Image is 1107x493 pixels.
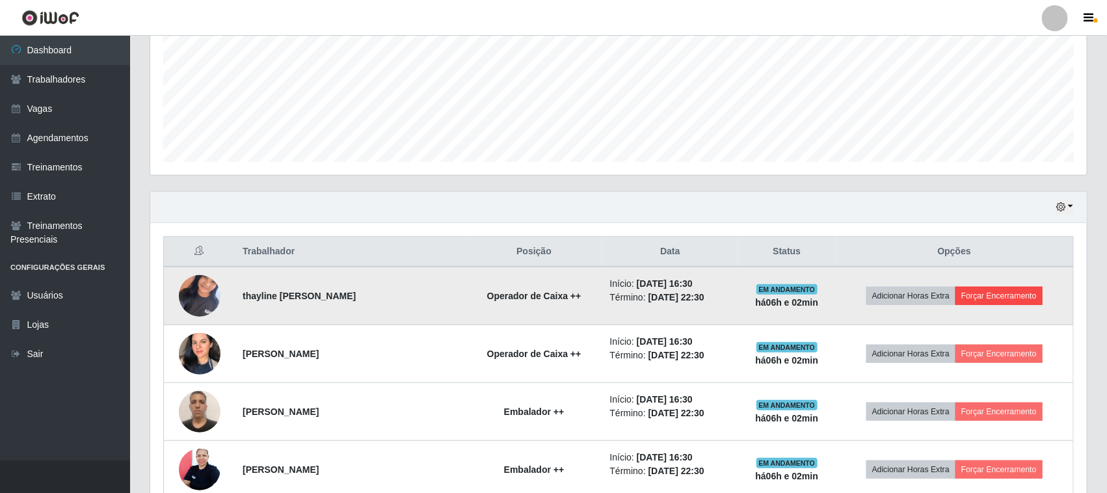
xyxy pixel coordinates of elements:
[637,394,693,405] time: [DATE] 16:30
[610,291,731,304] li: Término:
[756,342,818,353] span: EM ANDAMENTO
[955,403,1043,421] button: Forçar Encerramento
[756,471,819,481] strong: há 06 h e 02 min
[179,268,220,323] img: 1742385063633.jpeg
[756,458,818,468] span: EM ANDAMENTO
[610,393,731,406] li: Início:
[179,325,220,383] img: 1733585220712.jpeg
[610,451,731,464] li: Início:
[756,355,819,366] strong: há 06 h e 02 min
[756,413,819,423] strong: há 06 h e 02 min
[955,345,1043,363] button: Forçar Encerramento
[648,408,704,418] time: [DATE] 22:30
[243,291,356,301] strong: thayline [PERSON_NAME]
[487,291,581,301] strong: Operador de Caixa ++
[487,349,581,359] strong: Operador de Caixa ++
[235,237,466,267] th: Trabalhador
[637,452,693,462] time: [DATE] 16:30
[866,345,955,363] button: Adicionar Horas Extra
[756,284,818,295] span: EM ANDAMENTO
[243,406,319,417] strong: [PERSON_NAME]
[637,336,693,347] time: [DATE] 16:30
[836,237,1074,267] th: Opções
[756,297,819,308] strong: há 06 h e 02 min
[243,464,319,475] strong: [PERSON_NAME]
[756,400,818,410] span: EM ANDAMENTO
[179,384,220,439] img: 1745348003536.jpeg
[21,10,79,26] img: CoreUI Logo
[648,350,704,360] time: [DATE] 22:30
[610,406,731,420] li: Término:
[504,464,565,475] strong: Embalador ++
[648,466,704,476] time: [DATE] 22:30
[610,349,731,362] li: Término:
[648,292,704,302] time: [DATE] 22:30
[610,277,731,291] li: Início:
[610,464,731,478] li: Término:
[504,406,565,417] strong: Embalador ++
[866,403,955,421] button: Adicionar Horas Extra
[243,349,319,359] strong: [PERSON_NAME]
[866,287,955,305] button: Adicionar Horas Extra
[955,460,1043,479] button: Forçar Encerramento
[602,237,739,267] th: Data
[610,335,731,349] li: Início:
[637,278,693,289] time: [DATE] 16:30
[738,237,835,267] th: Status
[466,237,602,267] th: Posição
[866,460,955,479] button: Adicionar Horas Extra
[955,287,1043,305] button: Forçar Encerramento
